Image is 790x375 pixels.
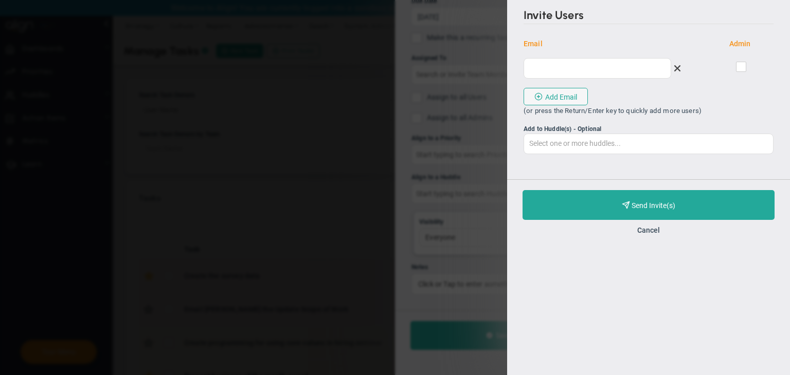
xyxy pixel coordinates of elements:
span: Send Invite(s) [632,201,675,210]
button: Add Email [524,88,588,105]
span: (or press the Return/Enter key to quickly add more users) [524,107,702,115]
input: Add to Huddle(s) - Optional [524,134,773,153]
h2: Invite Users [524,8,774,24]
div: Select one or more Huddles... The invited User(s) will be added to the Huddle as a member. [524,125,774,133]
span: Admin [729,39,751,49]
button: Send Invite(s) [523,190,775,220]
span: Email [524,39,634,49]
button: Cancel [637,226,660,234]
